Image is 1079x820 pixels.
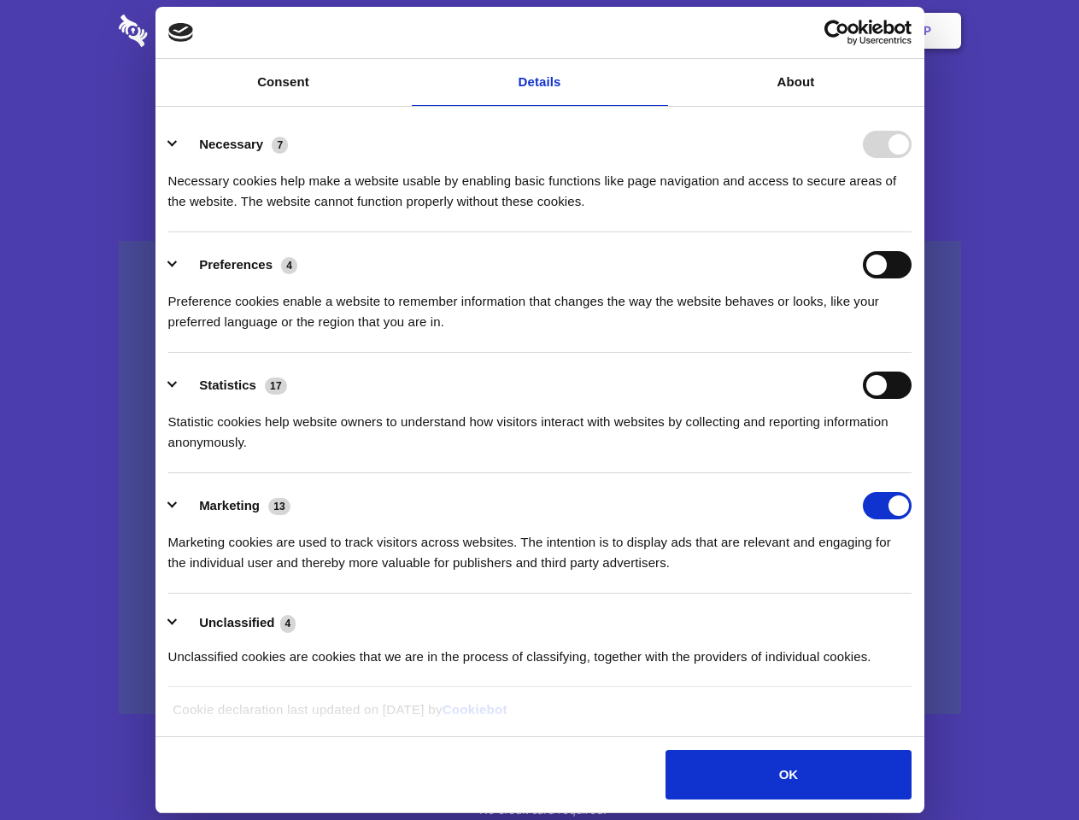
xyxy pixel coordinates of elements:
label: Necessary [199,137,263,151]
a: About [668,59,924,106]
a: Cookiebot [443,702,507,717]
iframe: Drift Widget Chat Controller [994,735,1058,799]
h4: Auto-redaction of sensitive data, encrypted data sharing and self-destructing private chats. Shar... [119,155,961,212]
a: Consent [155,59,412,106]
button: Necessary (7) [168,131,299,158]
div: Marketing cookies are used to track visitors across websites. The intention is to display ads tha... [168,519,912,573]
div: Unclassified cookies are cookies that we are in the process of classifying, together with the pro... [168,634,912,667]
div: Necessary cookies help make a website usable by enabling basic functions like page navigation and... [168,158,912,212]
div: Preference cookies enable a website to remember information that changes the way the website beha... [168,278,912,332]
button: OK [666,750,911,799]
span: 13 [268,498,290,515]
a: Wistia video thumbnail [119,241,961,715]
span: 17 [265,378,287,395]
a: Details [412,59,668,106]
span: 4 [280,615,296,632]
a: Login [775,4,849,57]
a: Contact [693,4,771,57]
label: Preferences [199,257,273,272]
button: Marketing (13) [168,492,302,519]
div: Cookie declaration last updated on [DATE] by [160,700,919,733]
span: 7 [272,137,288,154]
div: Statistic cookies help website owners to understand how visitors interact with websites by collec... [168,399,912,453]
span: 4 [281,257,297,274]
label: Statistics [199,378,256,392]
button: Unclassified (4) [168,612,307,634]
img: logo-wordmark-white-trans-d4663122ce5f474addd5e946df7df03e33cb6a1c49d2221995e7729f52c070b2.svg [119,15,265,47]
label: Marketing [199,498,260,512]
h1: Eliminate Slack Data Loss. [119,77,961,138]
button: Statistics (17) [168,372,298,399]
a: Usercentrics Cookiebot - opens in a new window [762,20,912,45]
a: Pricing [501,4,576,57]
button: Preferences (4) [168,251,308,278]
img: logo [168,23,194,42]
